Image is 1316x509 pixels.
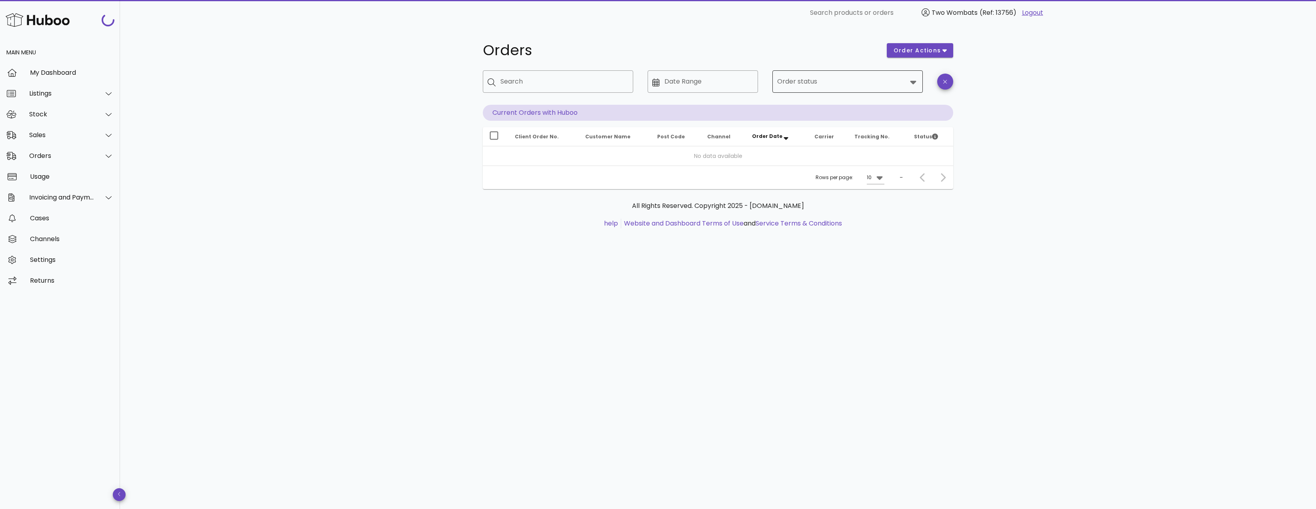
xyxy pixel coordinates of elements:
[814,133,834,140] span: Carrier
[30,214,114,222] div: Cases
[651,127,701,146] th: Post Code
[624,219,744,228] a: Website and Dashboard Terms of Use
[30,235,114,243] div: Channels
[908,127,953,146] th: Status
[657,133,685,140] span: Post Code
[483,105,953,121] p: Current Orders with Huboo
[893,46,941,55] span: order actions
[932,8,978,17] span: Two Wombats
[508,127,579,146] th: Client Order No.
[808,127,848,146] th: Carrier
[752,133,782,140] span: Order Date
[848,127,908,146] th: Tracking No.
[621,219,842,228] li: and
[29,131,94,139] div: Sales
[854,133,890,140] span: Tracking No.
[483,43,877,58] h1: Orders
[980,8,1016,17] span: (Ref: 13756)
[772,70,923,93] div: Order status
[30,173,114,180] div: Usage
[483,146,953,166] td: No data available
[701,127,746,146] th: Channel
[867,174,872,181] div: 10
[887,43,953,58] button: order actions
[29,152,94,160] div: Orders
[585,133,630,140] span: Customer Name
[29,194,94,201] div: Invoicing and Payments
[30,277,114,284] div: Returns
[29,90,94,97] div: Listings
[900,174,903,181] div: –
[579,127,651,146] th: Customer Name
[914,133,938,140] span: Status
[867,171,884,184] div: 10Rows per page:
[604,219,618,228] a: help
[30,256,114,263] div: Settings
[816,166,884,189] div: Rows per page:
[707,133,730,140] span: Channel
[746,127,808,146] th: Order Date: Sorted descending. Activate to remove sorting.
[1022,8,1043,18] a: Logout
[756,219,842,228] a: Service Terms & Conditions
[515,133,559,140] span: Client Order No.
[29,110,94,118] div: Stock
[6,11,70,28] img: Huboo Logo
[30,69,114,76] div: My Dashboard
[489,201,947,211] p: All Rights Reserved. Copyright 2025 - [DOMAIN_NAME]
